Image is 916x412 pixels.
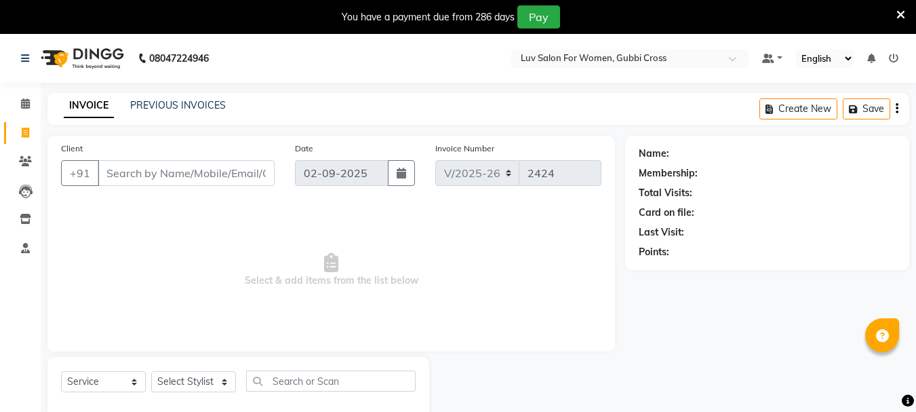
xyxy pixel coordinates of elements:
a: INVOICE [64,94,114,118]
span: Select & add items from the list below [61,202,601,338]
label: Client [61,143,83,155]
div: Points: [639,245,669,259]
button: Save [843,98,890,119]
img: logo [35,39,127,77]
input: Search or Scan [246,371,416,392]
div: Name: [639,147,669,161]
div: Total Visits: [639,186,692,200]
button: Create New [759,98,837,119]
input: Search by Name/Mobile/Email/Code [98,160,275,186]
a: PREVIOUS INVOICES [130,99,226,111]
div: Card on file: [639,206,694,220]
div: You have a payment due from 286 days [342,10,515,24]
button: +91 [61,160,99,186]
iframe: chat widget [859,358,902,398]
div: Membership: [639,166,698,181]
div: Last Visit: [639,225,684,240]
label: Invoice Number [435,143,494,155]
label: Date [295,143,313,155]
button: Pay [517,5,560,29]
b: 08047224946 [149,39,209,77]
